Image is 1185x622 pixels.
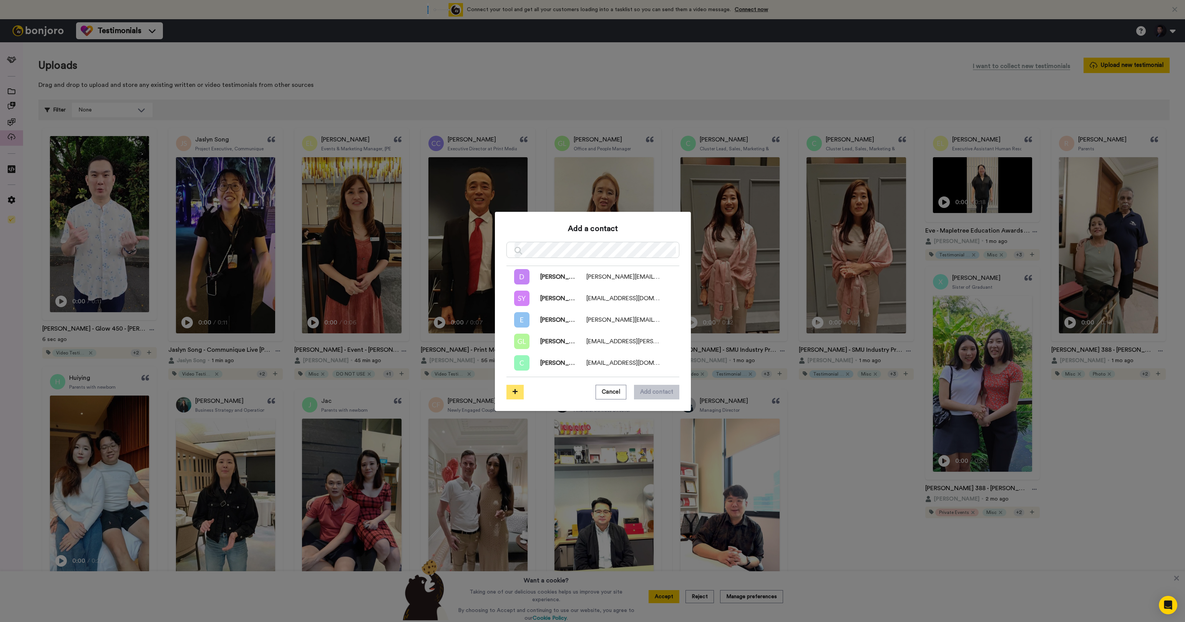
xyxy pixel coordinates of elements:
[529,315,576,324] span: [PERSON_NAME]
[568,223,618,234] h1: Add a contact
[529,337,576,346] span: [PERSON_NAME]
[586,272,660,281] span: [PERSON_NAME][EMAIL_ADDRESS][PERSON_NAME][DOMAIN_NAME]
[586,358,660,368] span: [EMAIL_ADDRESS][DOMAIN_NAME]
[529,358,576,368] span: [PERSON_NAME]
[596,385,626,399] button: Cancel
[586,294,660,303] span: [EMAIL_ADDRESS][DOMAIN_NAME]
[514,334,529,349] img: gl.png
[1159,596,1177,614] div: Open Intercom Messenger
[514,269,529,284] img: d.png
[514,291,529,306] img: sy.png
[634,385,679,399] button: Add contact
[586,337,660,346] span: [EMAIL_ADDRESS][PERSON_NAME][DOMAIN_NAME]
[514,355,529,371] img: c.png
[514,312,529,328] img: e.png
[586,315,660,324] span: [PERSON_NAME][EMAIL_ADDRESS][DOMAIN_NAME]
[529,294,576,303] span: [PERSON_NAME]
[529,272,576,281] span: [PERSON_NAME]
